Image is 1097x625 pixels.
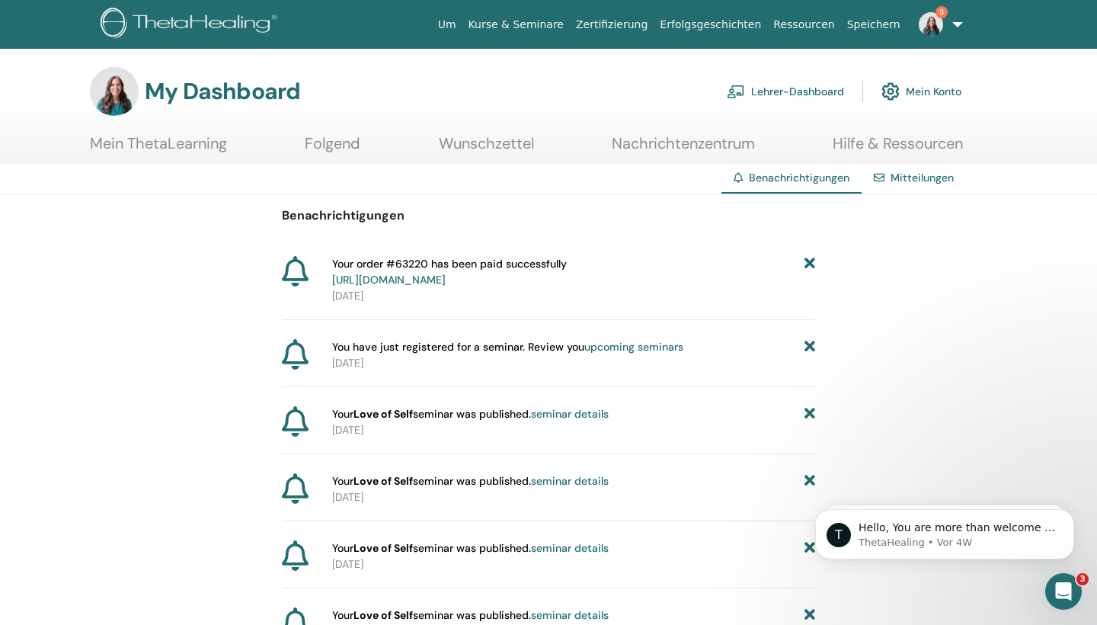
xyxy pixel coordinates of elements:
[767,11,840,39] a: Ressourcen
[332,422,815,438] p: [DATE]
[332,273,446,287] a: [URL][DOMAIN_NAME]
[432,11,462,39] a: Um
[332,339,683,355] span: You have just registered for a seminar. Review you
[727,75,844,108] a: Lehrer-Dashboard
[881,75,961,108] a: Mein Konto
[1076,573,1089,585] span: 3
[305,134,360,164] a: Folgend
[332,406,609,422] span: Your seminar was published.
[612,134,755,164] a: Nachrichtenzentrum
[332,355,815,371] p: [DATE]
[881,79,900,104] img: cog.svg
[833,134,963,164] a: Hilfe & Ressourcen
[145,78,300,105] h3: My Dashboard
[792,477,1097,584] iframe: Intercom notifications Nachricht
[353,541,413,555] strong: Love of Self
[332,540,609,556] span: Your seminar was published.
[353,474,413,488] strong: Love of Self
[570,11,654,39] a: Zertifizierung
[90,67,139,116] img: default.jpg
[332,473,609,489] span: Your seminar was published.
[727,85,745,98] img: chalkboard-teacher.svg
[462,11,570,39] a: Kurse & Seminare
[353,608,413,622] strong: Love of Self
[531,474,609,488] a: seminar details
[935,6,948,18] span: 8
[332,256,567,288] span: Your order #63220 has been paid successfully
[654,11,767,39] a: Erfolgsgeschichten
[841,11,907,39] a: Speichern
[282,207,815,225] p: Benachrichtigungen
[531,407,609,421] a: seminar details
[531,541,609,555] a: seminar details
[919,12,943,37] img: default.jpg
[332,556,815,572] p: [DATE]
[332,288,815,304] p: [DATE]
[891,171,954,184] a: Mitteilungen
[332,607,609,623] span: Your seminar was published.
[749,171,849,184] span: Benachrichtigungen
[332,489,815,505] p: [DATE]
[584,340,683,354] a: upcoming seminars
[439,134,534,164] a: Wunschzettel
[1045,573,1082,610] iframe: Intercom live chat
[90,134,227,164] a: Mein ThetaLearning
[101,8,283,42] img: logo.png
[353,407,413,421] strong: Love of Self
[531,608,609,622] a: seminar details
